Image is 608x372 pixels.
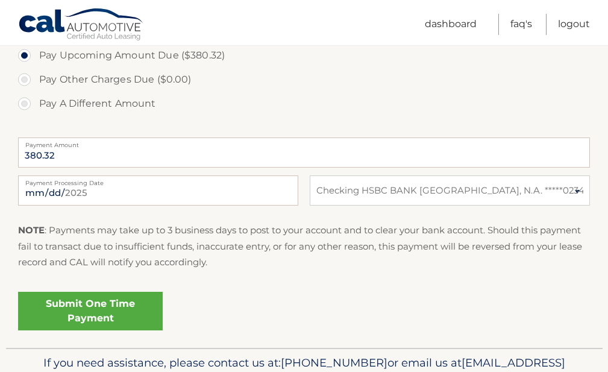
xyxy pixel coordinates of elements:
a: Dashboard [425,14,477,35]
strong: NOTE [18,224,45,236]
a: Logout [558,14,590,35]
input: Payment Amount [18,137,590,168]
a: FAQ's [510,14,532,35]
label: Pay Other Charges Due ($0.00) [18,68,590,92]
p: : Payments may take up to 3 business days to post to your account and to clear your bank account.... [18,222,590,270]
input: Payment Date [18,175,298,206]
label: Pay Upcoming Amount Due ($380.32) [18,43,590,68]
label: Payment Processing Date [18,175,298,185]
span: [PHONE_NUMBER] [281,356,387,370]
a: Submit One Time Payment [18,292,163,330]
label: Payment Amount [18,137,590,147]
label: Pay A Different Amount [18,92,590,116]
a: Cal Automotive [18,8,145,43]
